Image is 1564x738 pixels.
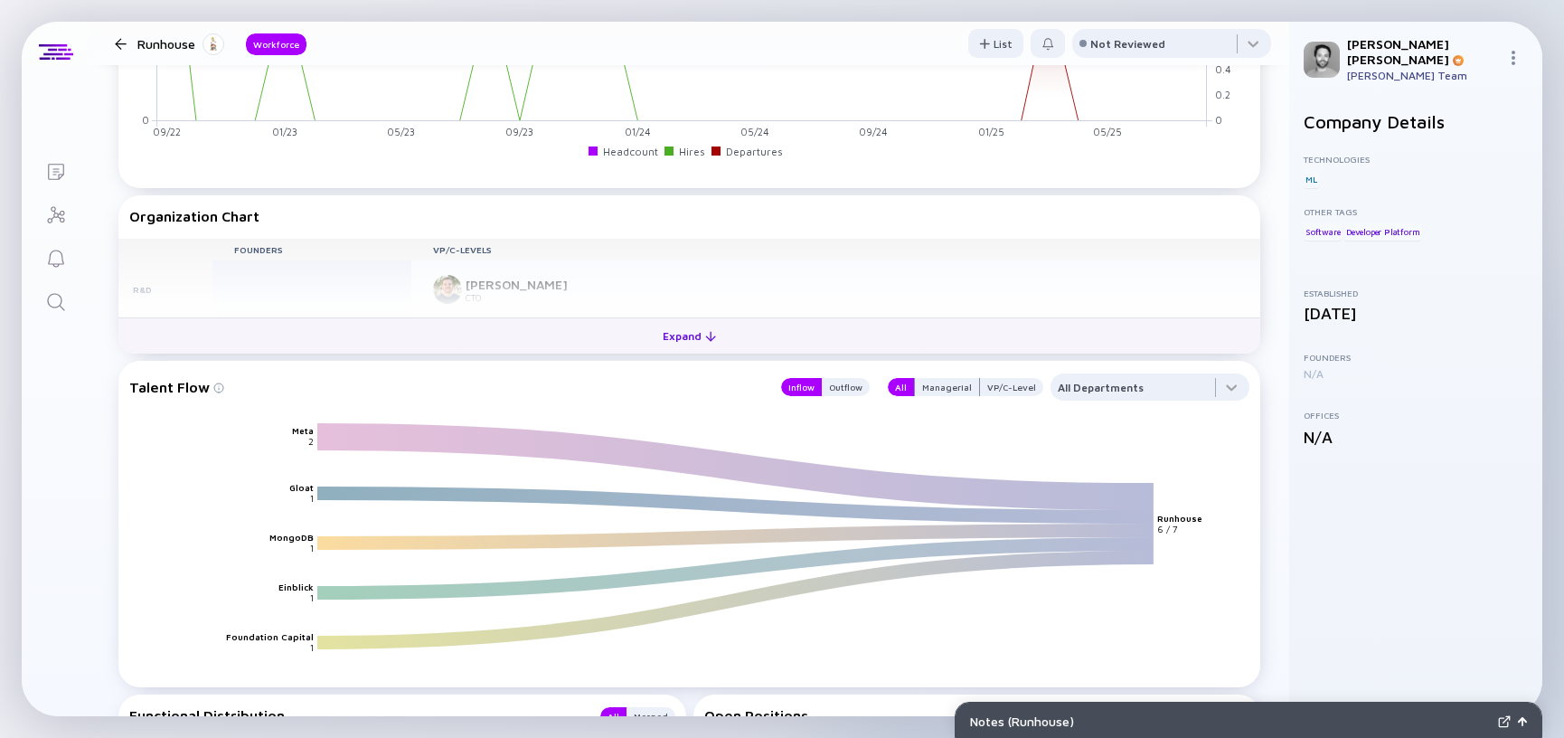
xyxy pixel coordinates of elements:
button: List [968,29,1023,58]
text: Einblick [278,582,314,592]
a: Reminders [22,235,90,279]
div: Founders [1304,352,1528,363]
img: Menu [1506,51,1521,65]
text: MongoDB [269,532,314,543]
img: Matt Profile Picture [1304,42,1340,78]
text: Meta [292,426,314,437]
tspan: 05/25 [1093,127,1122,138]
button: Merged [627,707,675,725]
div: Managerial [915,378,979,396]
div: List [968,30,1023,58]
button: Inflow [781,378,822,396]
div: [PERSON_NAME] Team [1347,69,1499,82]
text: 6 / 7 [1157,524,1178,535]
tspan: 01/23 [272,127,297,138]
div: ML [1304,170,1319,188]
a: Search [22,279,90,322]
tspan: 0.2 [1215,89,1230,100]
text: Foundation Capital [226,631,314,642]
button: VP/C-Level [980,378,1043,396]
div: Notes ( Runhouse ) [970,714,1491,729]
text: 1 [310,642,314,653]
tspan: 0 [1215,114,1222,126]
button: Expand [118,317,1260,354]
text: Gloat [289,482,314,493]
a: Lists [22,148,90,192]
tspan: 09/22 [153,127,181,138]
div: Functional Distribution [129,707,582,725]
div: Open Positions [704,707,1250,724]
div: Talent Flow [129,374,763,401]
a: Investor Map [22,192,90,235]
text: 2 [308,437,314,448]
div: [PERSON_NAME] [PERSON_NAME] [1347,36,1499,67]
div: Not Reviewed [1090,37,1165,51]
button: Outflow [822,378,870,396]
div: Developer Platform [1344,222,1421,241]
tspan: 09/23 [505,127,533,138]
h2: Company Details [1304,111,1528,132]
button: Workforce [246,33,306,55]
tspan: 01/24 [625,127,651,138]
img: Open Notes [1518,717,1527,726]
button: All [600,707,627,725]
div: Other Tags [1304,206,1528,217]
div: N/A [1304,367,1528,381]
tspan: 0 [142,114,149,126]
tspan: 0.4 [1215,63,1231,75]
tspan: 01/25 [978,127,1004,138]
tspan: 05/24 [740,127,769,138]
button: Managerial [914,378,980,396]
div: Runhouse [137,33,224,55]
text: 1 [310,543,314,553]
div: Organization Chart [129,208,1249,224]
button: All [888,378,914,396]
div: Workforce [246,35,306,53]
div: [DATE] [1304,304,1528,323]
div: Expand [652,322,727,350]
div: N/A [1304,428,1528,447]
img: Expand Notes [1498,715,1511,728]
div: Offices [1304,410,1528,421]
tspan: 09/24 [859,127,888,138]
tspan: 05/23 [387,127,415,138]
div: Established [1304,288,1528,298]
div: Software [1304,222,1342,241]
text: Runhouse [1157,513,1202,524]
text: 1 [310,493,314,504]
div: Technologies [1304,154,1528,165]
text: 1 [310,592,314,603]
